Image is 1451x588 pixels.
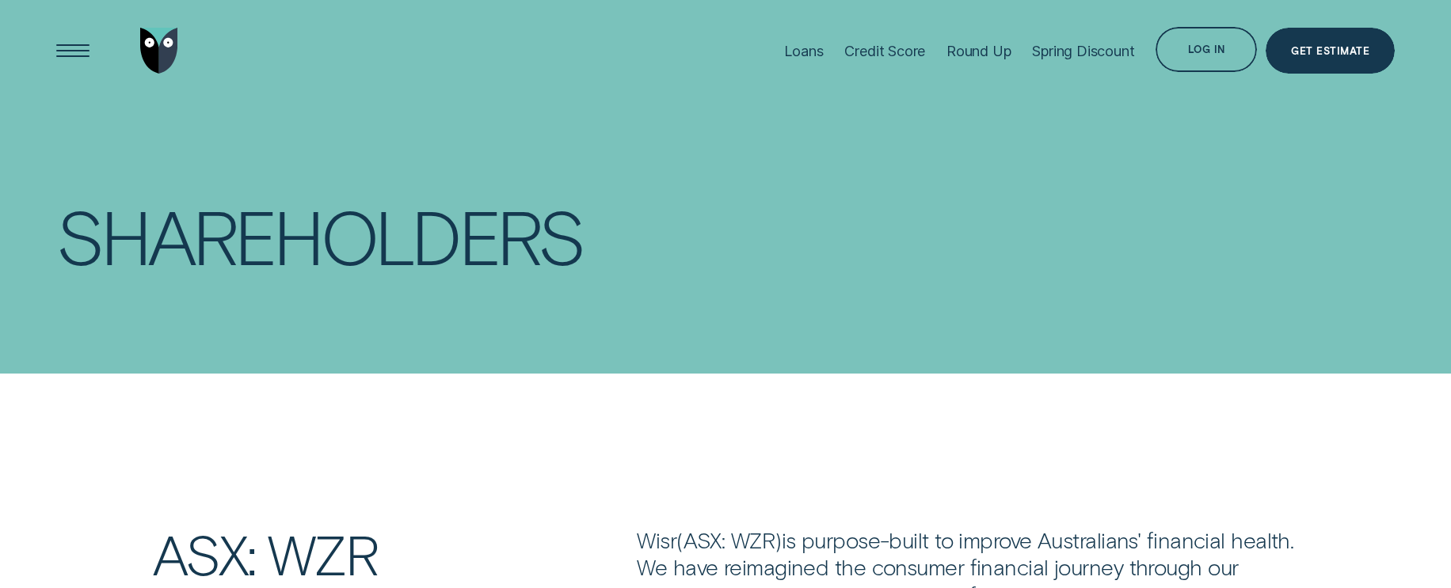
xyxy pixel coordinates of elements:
img: Wisr [140,28,178,74]
span: ( [676,526,683,553]
div: Credit Score [844,42,925,59]
div: Loans [784,42,824,59]
div: Round Up [946,42,1011,59]
button: Log in [1156,27,1257,73]
div: Spring Discount [1032,42,1134,59]
h2: ASX: WZR [144,526,629,580]
a: Get Estimate [1266,28,1395,74]
button: Open Menu [50,28,96,74]
div: Shareholders [56,200,584,271]
span: ) [775,526,781,553]
h1: Shareholders [56,200,704,271]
